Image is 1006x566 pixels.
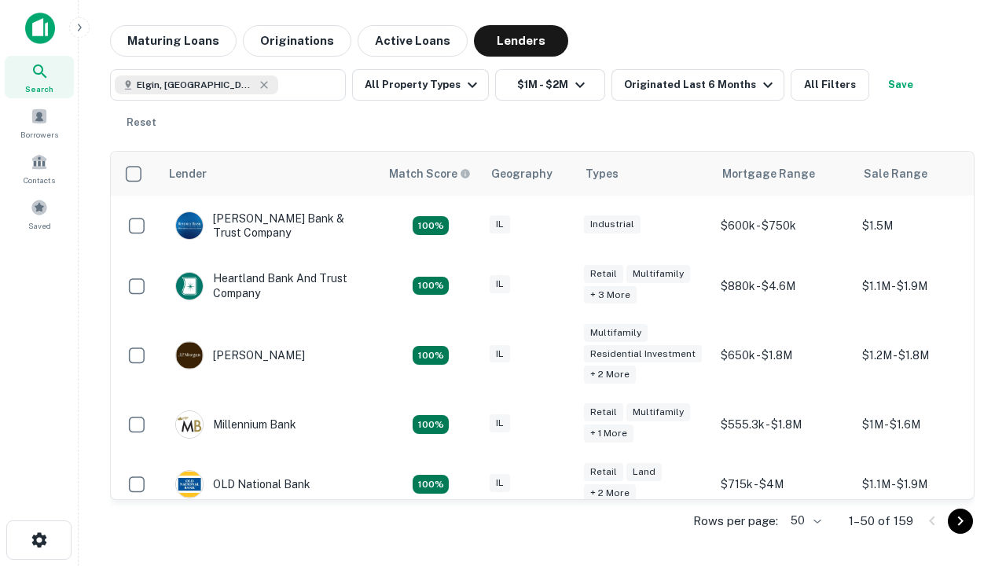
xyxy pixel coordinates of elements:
td: $1.1M - $1.9M [854,454,996,514]
div: + 3 more [584,286,637,304]
div: Matching Properties: 20, hasApolloMatch: undefined [413,277,449,296]
td: $555.3k - $1.8M [713,395,854,454]
img: picture [176,471,203,498]
button: Go to next page [948,509,973,534]
div: Matching Properties: 22, hasApolloMatch: undefined [413,475,449,494]
div: Retail [584,463,623,481]
div: Multifamily [626,265,690,283]
div: Matching Properties: 24, hasApolloMatch: undefined [413,346,449,365]
div: [PERSON_NAME] [175,341,305,369]
span: Search [25,83,53,95]
div: Millennium Bank [175,410,296,439]
div: Residential Investment [584,345,702,363]
th: Capitalize uses an advanced AI algorithm to match your search with the best lender. The match sco... [380,152,482,196]
p: Rows per page: [693,512,778,531]
div: Capitalize uses an advanced AI algorithm to match your search with the best lender. The match sco... [389,165,471,182]
div: IL [490,414,510,432]
a: Search [5,56,74,98]
img: picture [176,212,203,239]
th: Lender [160,152,380,196]
iframe: Chat Widget [927,440,1006,516]
div: Sale Range [864,164,927,183]
div: Lender [169,164,207,183]
a: Borrowers [5,101,74,144]
div: OLD National Bank [175,470,310,498]
button: Maturing Loans [110,25,237,57]
span: Borrowers [20,128,58,141]
td: $715k - $4M [713,454,854,514]
button: Save your search to get updates of matches that match your search criteria. [876,69,926,101]
th: Sale Range [854,152,996,196]
td: $1M - $1.6M [854,395,996,454]
button: All Property Types [352,69,489,101]
button: Lenders [474,25,568,57]
div: Matching Properties: 28, hasApolloMatch: undefined [413,216,449,235]
button: Originations [243,25,351,57]
button: Originated Last 6 Months [611,69,784,101]
div: 50 [784,509,824,532]
div: Heartland Bank And Trust Company [175,271,364,300]
td: $880k - $4.6M [713,255,854,315]
img: capitalize-icon.png [25,13,55,44]
span: Contacts [24,174,55,186]
div: IL [490,215,510,233]
th: Mortgage Range [713,152,854,196]
button: Active Loans [358,25,468,57]
img: picture [176,342,203,369]
img: picture [176,411,203,438]
div: Retail [584,265,623,283]
span: Saved [28,219,51,232]
button: $1M - $2M [495,69,605,101]
div: Matching Properties: 16, hasApolloMatch: undefined [413,415,449,434]
div: Industrial [584,215,641,233]
div: Multifamily [584,324,648,342]
td: $1.1M - $1.9M [854,255,996,315]
div: Retail [584,403,623,421]
div: Land [626,463,662,481]
div: Originated Last 6 Months [624,75,777,94]
div: + 1 more [584,424,633,443]
div: Multifamily [626,403,690,421]
div: IL [490,345,510,363]
div: IL [490,474,510,492]
p: 1–50 of 159 [849,512,913,531]
td: $1.5M [854,196,996,255]
h6: Match Score [389,165,468,182]
th: Types [576,152,713,196]
img: picture [176,273,203,300]
div: + 2 more [584,366,636,384]
div: Types [586,164,619,183]
div: [PERSON_NAME] Bank & Trust Company [175,211,364,240]
td: $1.2M - $1.8M [854,316,996,395]
button: Reset [116,107,167,138]
a: Saved [5,193,74,235]
td: $650k - $1.8M [713,316,854,395]
div: IL [490,275,510,293]
td: $600k - $750k [713,196,854,255]
div: Geography [491,164,553,183]
button: All Filters [791,69,869,101]
th: Geography [482,152,576,196]
div: Mortgage Range [722,164,815,183]
div: + 2 more [584,484,636,502]
span: Elgin, [GEOGRAPHIC_DATA], [GEOGRAPHIC_DATA] [137,78,255,92]
a: Contacts [5,147,74,189]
